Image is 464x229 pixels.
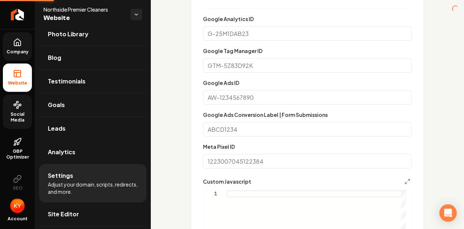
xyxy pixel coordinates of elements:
[39,203,146,226] a: Site Editor
[48,148,75,156] span: Analytics
[10,199,25,213] button: Open user button
[203,79,239,86] label: Google Ads ID
[203,122,412,136] input: ABCD1234
[48,210,79,218] span: Site Editor
[203,191,217,197] div: 1
[39,140,146,164] a: Analytics
[39,117,146,140] a: Leads
[5,80,30,86] span: Website
[10,199,25,213] img: Katherine Yanez
[8,216,28,222] span: Account
[203,16,254,22] label: Google Analytics ID
[4,49,32,55] span: Company
[11,9,24,20] img: Rebolt Logo
[3,32,32,61] a: Company
[48,124,66,133] span: Leads
[203,111,328,118] label: Google Ads Conversion Label | Form Submissions
[203,154,412,168] input: 1223007045122384
[39,93,146,116] a: Goals
[203,58,412,73] input: GTM-5Z83D92K
[10,185,25,191] span: SEO
[3,95,32,129] a: Social Media
[39,46,146,69] a: Blog
[48,171,73,180] span: Settings
[203,26,412,41] input: G-25M1DAB23
[43,6,125,13] span: Northside Premier Cleaners
[39,70,146,93] a: Testimonials
[203,143,235,150] label: Meta Pixel ID
[203,48,262,54] label: Google Tag Manager ID
[48,101,65,109] span: Goals
[43,13,125,23] span: Website
[3,148,32,160] span: GBP Optimizer
[48,53,61,62] span: Blog
[48,181,138,195] span: Adjust your domain, scripts, redirects, and more.
[48,77,86,86] span: Testimonials
[3,169,32,197] button: SEO
[439,204,457,222] div: Open Intercom Messenger
[48,30,88,38] span: Photo Library
[3,132,32,166] a: GBP Optimizer
[203,90,412,105] input: AW-1234567890
[3,111,32,123] span: Social Media
[39,23,146,46] a: Photo Library
[203,179,251,184] label: Custom Javascript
